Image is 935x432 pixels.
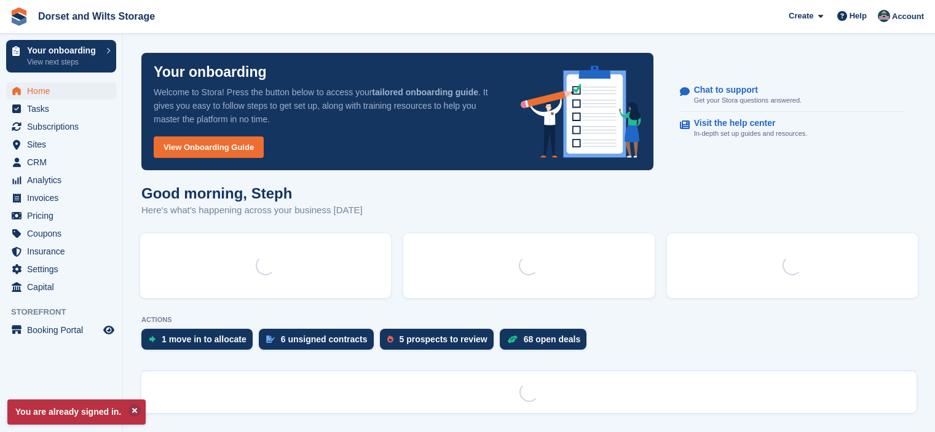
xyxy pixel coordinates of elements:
[27,118,101,135] span: Subscriptions
[6,171,116,189] a: menu
[141,185,363,202] h1: Good morning, Steph
[6,118,116,135] a: menu
[694,95,802,106] p: Get your Stora questions answered.
[878,10,890,22] img: Steph Chick
[149,336,156,343] img: move_ins_to_allocate_icon-fdf77a2bb77ea45bf5b3d319d69a93e2d87916cf1d5bf7949dd705db3b84f3ca.svg
[27,46,100,55] p: Your onboarding
[27,207,101,224] span: Pricing
[7,399,146,425] p: You are already signed in.
[372,87,478,97] strong: tailored onboarding guide
[162,334,247,344] div: 1 move in to allocate
[27,261,101,278] span: Settings
[27,154,101,171] span: CRM
[27,136,101,153] span: Sites
[694,128,808,139] p: In-depth set up guides and resources.
[141,329,259,356] a: 1 move in to allocate
[154,136,264,158] a: View Onboarding Guide
[6,82,116,100] a: menu
[680,79,905,112] a: Chat to support Get your Stora questions answered.
[27,171,101,189] span: Analytics
[281,334,368,344] div: 6 unsigned contracts
[266,336,275,343] img: contract_signature_icon-13c848040528278c33f63329250d36e43548de30e8caae1d1a13099fd9432cc5.svg
[27,321,101,339] span: Booking Portal
[27,82,101,100] span: Home
[154,65,267,79] p: Your onboarding
[6,243,116,260] a: menu
[507,335,518,344] img: deal-1b604bf984904fb50ccaf53a9ad4b4a5d6e5aea283cecdc64d6e3604feb123c2.svg
[6,321,116,339] a: menu
[6,261,116,278] a: menu
[694,118,798,128] p: Visit the help center
[6,100,116,117] a: menu
[6,189,116,206] a: menu
[101,323,116,337] a: Preview store
[850,10,867,22] span: Help
[10,7,28,26] img: stora-icon-8386f47178a22dfd0bd8f6a31ec36ba5ce8667c1dd55bd0f319d3a0aa187defe.svg
[141,316,917,324] p: ACTIONS
[380,329,500,356] a: 5 prospects to review
[259,329,380,356] a: 6 unsigned contracts
[27,100,101,117] span: Tasks
[27,278,101,296] span: Capital
[387,336,393,343] img: prospect-51fa495bee0391a8d652442698ab0144808aea92771e9ea1ae160a38d050c398.svg
[27,189,101,206] span: Invoices
[521,66,641,158] img: onboarding-info-6c161a55d2c0e0a8cae90662b2fe09162a5109e8cc188191df67fb4f79e88e88.svg
[6,225,116,242] a: menu
[524,334,581,344] div: 68 open deals
[27,57,100,68] p: View next steps
[680,112,905,145] a: Visit the help center In-depth set up guides and resources.
[6,154,116,171] a: menu
[27,243,101,260] span: Insurance
[500,329,593,356] a: 68 open deals
[892,10,924,23] span: Account
[33,6,160,26] a: Dorset and Wilts Storage
[11,306,122,318] span: Storefront
[6,278,116,296] a: menu
[6,207,116,224] a: menu
[789,10,813,22] span: Create
[6,40,116,73] a: Your onboarding View next steps
[154,85,501,126] p: Welcome to Stora! Press the button below to access your . It gives you easy to follow steps to ge...
[694,85,792,95] p: Chat to support
[141,203,363,218] p: Here's what's happening across your business [DATE]
[400,334,487,344] div: 5 prospects to review
[27,225,101,242] span: Coupons
[6,136,116,153] a: menu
